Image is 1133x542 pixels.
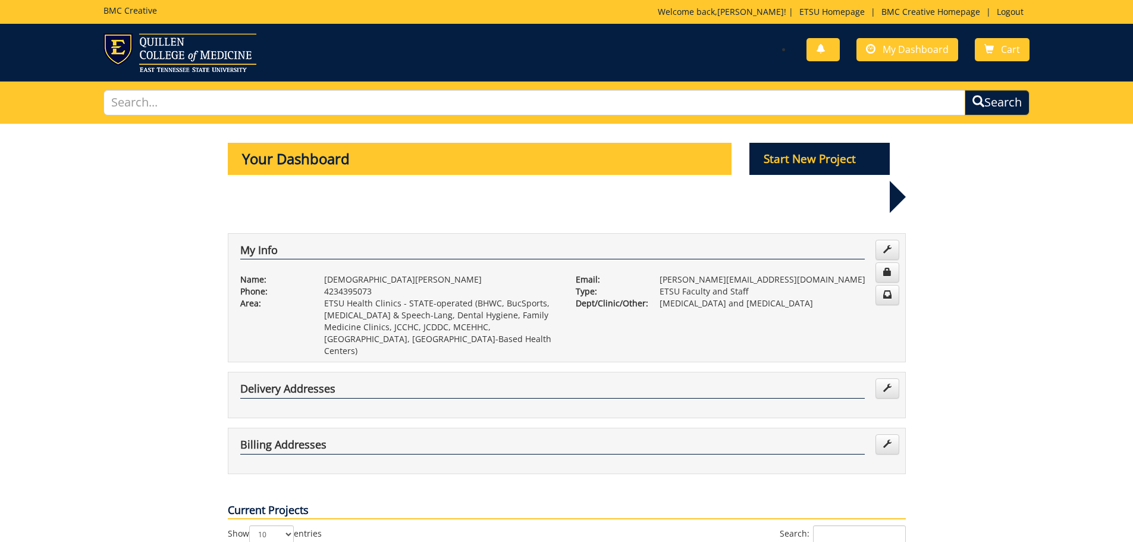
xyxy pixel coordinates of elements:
[240,383,865,399] h4: Delivery Addresses
[975,38,1030,61] a: Cart
[883,43,949,56] span: My Dashboard
[749,154,890,165] a: Start New Project
[240,286,306,297] p: Phone:
[660,297,893,309] p: [MEDICAL_DATA] and [MEDICAL_DATA]
[658,6,1030,18] p: Welcome back, ! | | |
[875,434,899,455] a: Edit Addresses
[103,33,256,72] img: ETSU logo
[324,297,558,357] p: ETSU Health Clinics - STATE-operated (BHWC, BucSports, [MEDICAL_DATA] & Speech-Lang, Dental Hygie...
[324,286,558,297] p: 4234395073
[228,503,906,519] p: Current Projects
[324,274,558,286] p: [DEMOGRAPHIC_DATA][PERSON_NAME]
[660,274,893,286] p: [PERSON_NAME][EMAIL_ADDRESS][DOMAIN_NAME]
[228,143,732,175] p: Your Dashboard
[103,6,157,15] h5: BMC Creative
[875,285,899,305] a: Change Communication Preferences
[991,6,1030,17] a: Logout
[576,297,642,309] p: Dept/Clinic/Other:
[717,6,784,17] a: [PERSON_NAME]
[240,297,306,309] p: Area:
[856,38,958,61] a: My Dashboard
[875,262,899,283] a: Change Password
[240,274,306,286] p: Name:
[576,286,642,297] p: Type:
[793,6,871,17] a: ETSU Homepage
[240,245,865,260] h4: My Info
[660,286,893,297] p: ETSU Faculty and Staff
[875,6,986,17] a: BMC Creative Homepage
[875,240,899,260] a: Edit Info
[749,143,890,175] p: Start New Project
[240,439,865,455] h4: Billing Addresses
[576,274,642,286] p: Email:
[1001,43,1020,56] span: Cart
[875,378,899,399] a: Edit Addresses
[965,90,1030,115] button: Search
[103,90,966,115] input: Search...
